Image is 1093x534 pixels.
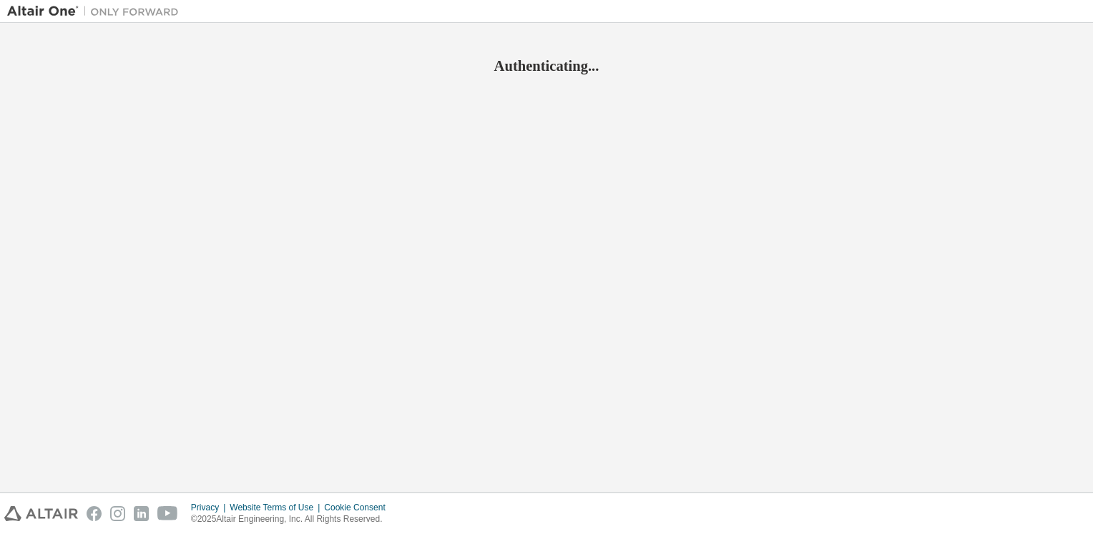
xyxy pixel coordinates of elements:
[230,502,324,513] div: Website Terms of Use
[7,57,1086,75] h2: Authenticating...
[157,506,178,521] img: youtube.svg
[324,502,393,513] div: Cookie Consent
[7,4,186,19] img: Altair One
[4,506,78,521] img: altair_logo.svg
[134,506,149,521] img: linkedin.svg
[110,506,125,521] img: instagram.svg
[191,513,394,525] p: © 2025 Altair Engineering, Inc. All Rights Reserved.
[191,502,230,513] div: Privacy
[87,506,102,521] img: facebook.svg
